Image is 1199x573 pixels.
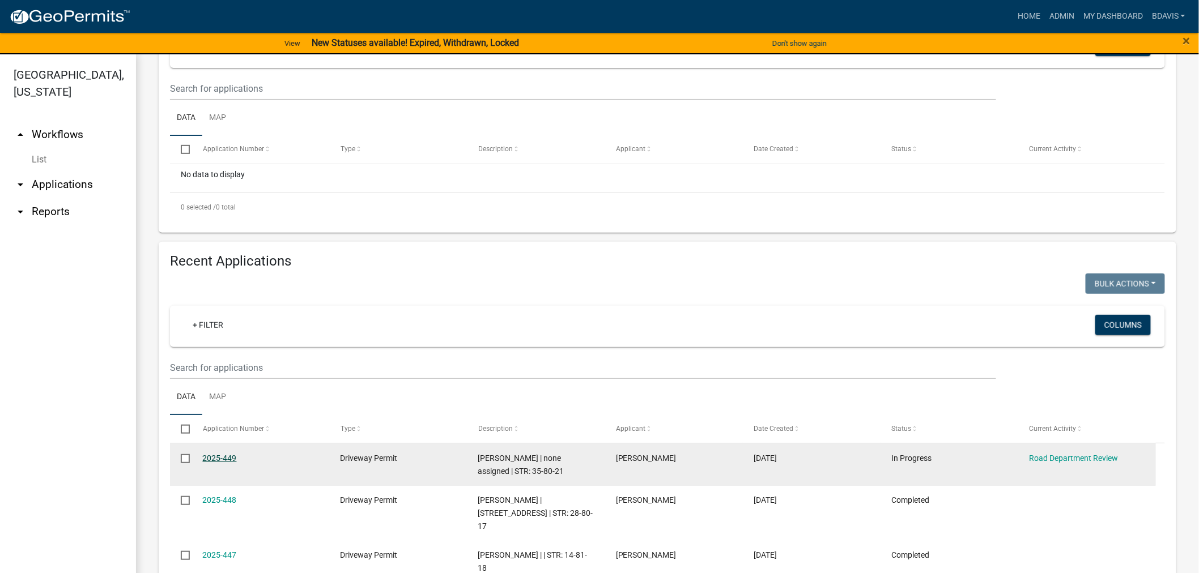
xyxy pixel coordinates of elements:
button: Columns [1095,36,1151,56]
datatable-header-cell: Status [881,415,1018,442]
span: Justin Myers | 13146 N 15TH AVE E | STR: 28-80-17 [478,495,593,531]
a: Map [202,379,233,416]
span: Completed [891,550,929,559]
datatable-header-cell: Select [170,415,192,442]
span: Dwight Burke | | STR: 14-81-18 [478,550,588,572]
span: 0 selected / [181,203,216,211]
a: bdavis [1147,6,1190,27]
span: Description [478,425,513,433]
datatable-header-cell: Status [881,136,1018,163]
span: Current Activity [1029,425,1076,433]
datatable-header-cell: Type [329,136,467,163]
input: Search for applications [170,77,996,100]
span: × [1183,33,1191,49]
span: Type [341,145,355,153]
span: Justin Myers [616,495,677,504]
span: Application Number [203,145,265,153]
span: Philip F webb | none assigned | STR: 35-80-21 [478,454,564,476]
i: arrow_drop_down [14,205,27,219]
datatable-header-cell: Applicant [605,136,743,163]
span: Status [891,145,911,153]
span: Applicant [616,425,645,433]
a: + Filter [184,36,232,56]
span: Philip Webb [616,454,677,463]
span: Date Created [754,145,793,153]
a: Admin [1045,6,1079,27]
span: Current Activity [1029,145,1076,153]
input: Search for applications [170,356,996,379]
span: Description [478,145,513,153]
span: Driveway Permit [341,454,398,463]
div: No data to display [170,164,1165,193]
a: 2025-448 [203,495,237,504]
a: View [280,34,305,53]
span: Applicant [616,145,645,153]
strong: New Statuses available! Expired, Withdrawn, Locked [312,37,519,48]
span: Type [341,425,355,433]
datatable-header-cell: Application Number [192,415,329,442]
button: Don't show again [768,34,831,53]
a: Data [170,379,202,416]
a: 2025-447 [203,550,237,559]
datatable-header-cell: Applicant [605,415,743,442]
a: My Dashboard [1079,6,1147,27]
button: Close [1183,34,1191,48]
i: arrow_drop_down [14,178,27,191]
a: + Filter [184,315,232,335]
span: Driveway Permit [341,550,398,559]
span: Dwight Burke [616,550,677,559]
span: 08/17/2025 [754,495,777,504]
datatable-header-cell: Description [467,136,605,163]
a: Data [170,100,202,136]
span: Status [891,425,911,433]
span: 08/13/2025 [754,550,777,559]
a: Home [1013,6,1045,27]
span: Completed [891,495,929,504]
a: Road Department Review [1029,454,1118,463]
i: arrow_drop_up [14,128,27,142]
span: Application Number [203,425,265,433]
datatable-header-cell: Date Created [743,136,881,163]
div: 0 total [170,193,1165,221]
span: Driveway Permit [341,495,398,504]
datatable-header-cell: Current Activity [1018,136,1156,163]
datatable-header-cell: Date Created [743,415,881,442]
datatable-header-cell: Type [329,415,467,442]
datatable-header-cell: Current Activity [1018,415,1156,442]
a: 2025-449 [203,454,237,463]
button: Columns [1095,315,1151,335]
span: In Progress [891,454,932,463]
span: 08/21/2025 [754,454,777,463]
datatable-header-cell: Select [170,136,192,163]
datatable-header-cell: Application Number [192,136,329,163]
datatable-header-cell: Description [467,415,605,442]
span: Date Created [754,425,793,433]
a: Map [202,100,233,136]
h4: Recent Applications [170,253,1165,270]
button: Bulk Actions [1086,273,1165,294]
